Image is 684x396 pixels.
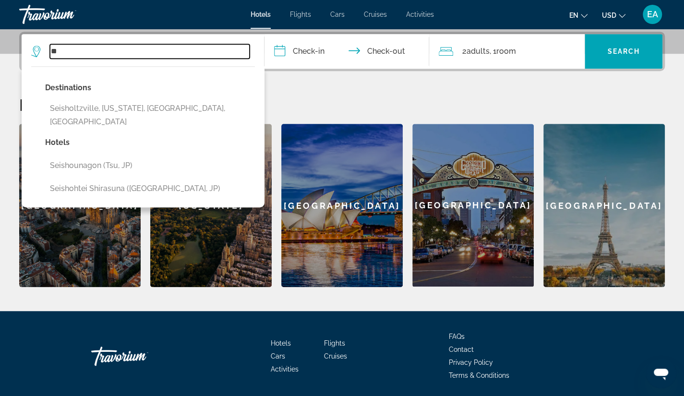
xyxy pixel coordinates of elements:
[19,2,115,27] a: Travorium
[466,47,489,56] span: Adults
[45,156,255,175] button: Seishounagon (Tsu, JP)
[462,45,489,58] span: 2
[585,34,662,69] button: Search
[412,124,534,287] div: [GEOGRAPHIC_DATA]
[45,180,255,198] button: Seishohtei Shirasuna ([GEOGRAPHIC_DATA], JP)
[271,339,291,347] a: Hotels
[543,124,665,287] a: [GEOGRAPHIC_DATA]
[251,11,271,18] a: Hotels
[290,11,311,18] a: Flights
[22,34,662,69] div: Search widget
[429,34,585,69] button: Travelers: 2 adults, 0 children
[449,372,509,379] a: Terms & Conditions
[45,81,255,95] p: Destinations
[640,4,665,24] button: User Menu
[569,8,588,22] button: Change language
[324,339,345,347] a: Flights
[91,342,187,371] a: Travorium
[602,8,625,22] button: Change currency
[45,136,255,149] p: Hotels
[281,124,403,287] a: [GEOGRAPHIC_DATA]
[496,47,516,56] span: Room
[19,124,141,287] a: [GEOGRAPHIC_DATA]
[489,45,516,58] span: , 1
[406,11,434,18] a: Activities
[647,10,658,19] span: EA
[449,346,474,353] a: Contact
[264,34,430,69] button: Check in and out dates
[324,352,347,360] a: Cruises
[607,48,640,55] span: Search
[646,358,676,388] iframe: Кнопка запуска окна обмена сообщениями
[271,352,285,360] a: Cars
[271,365,299,373] a: Activities
[412,124,534,287] a: [GEOGRAPHIC_DATA]
[569,12,578,19] span: en
[449,359,493,366] a: Privacy Policy
[330,11,345,18] a: Cars
[602,12,616,19] span: USD
[45,99,255,131] button: Seisholtzville, [US_STATE], [GEOGRAPHIC_DATA], [GEOGRAPHIC_DATA]
[19,95,665,114] h2: Featured Destinations
[364,11,387,18] a: Cruises
[449,333,465,340] a: FAQs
